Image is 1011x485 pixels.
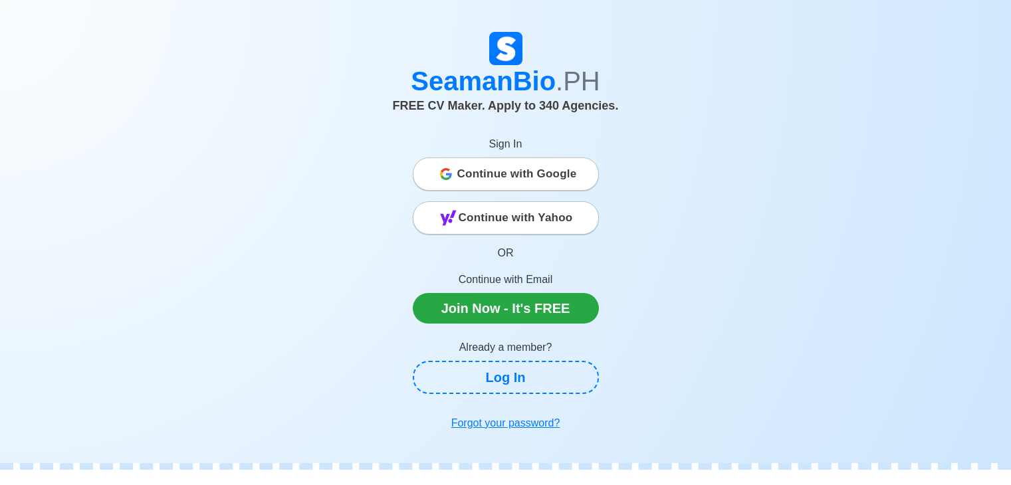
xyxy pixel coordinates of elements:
[413,136,599,152] p: Sign In
[413,339,599,355] p: Already a member?
[137,65,875,97] h1: SeamanBio
[393,99,619,112] span: FREE CV Maker. Apply to 340 Agencies.
[413,361,599,394] a: Log In
[413,410,599,436] a: Forgot your password?
[413,157,599,191] button: Continue with Google
[556,66,600,96] span: .PH
[489,32,522,65] img: Logo
[459,205,573,231] span: Continue with Yahoo
[457,161,577,187] span: Continue with Google
[413,245,599,261] p: OR
[413,272,599,288] p: Continue with Email
[413,201,599,235] button: Continue with Yahoo
[451,417,560,429] u: Forgot your password?
[413,293,599,324] a: Join Now - It's FREE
